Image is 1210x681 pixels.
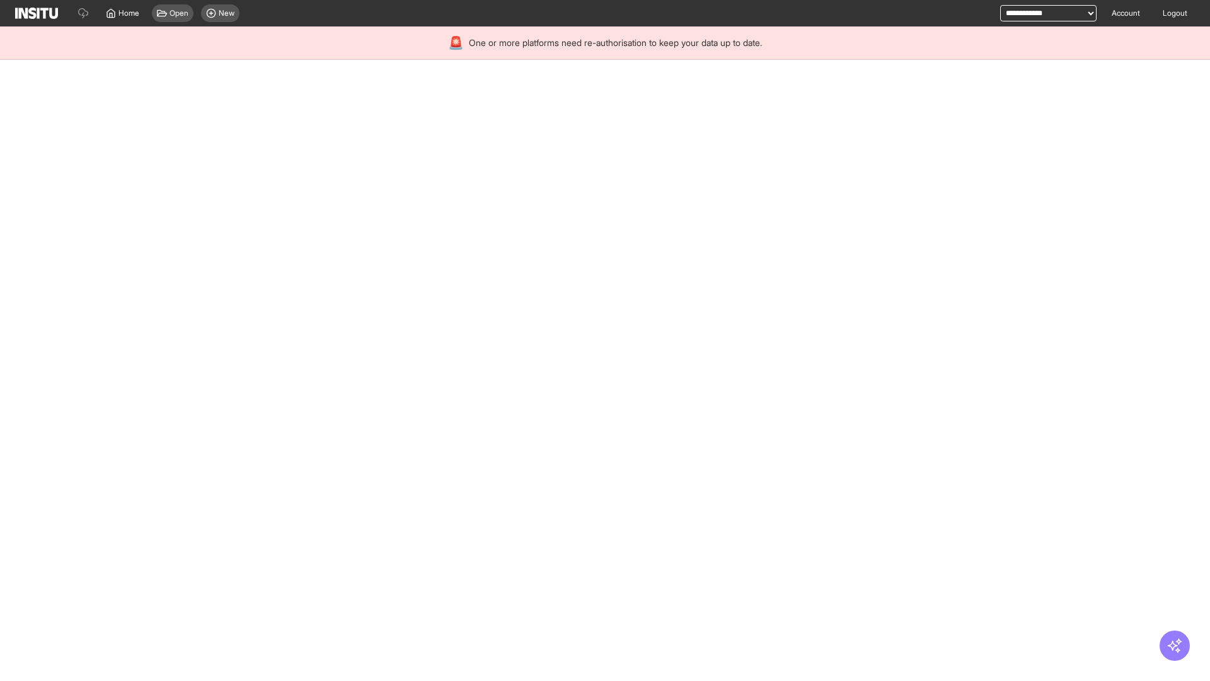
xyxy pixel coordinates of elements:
[170,8,188,18] span: Open
[219,8,234,18] span: New
[118,8,139,18] span: Home
[15,8,58,19] img: Logo
[448,34,464,52] div: 🚨
[469,37,762,49] span: One or more platforms need re-authorisation to keep your data up to date.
